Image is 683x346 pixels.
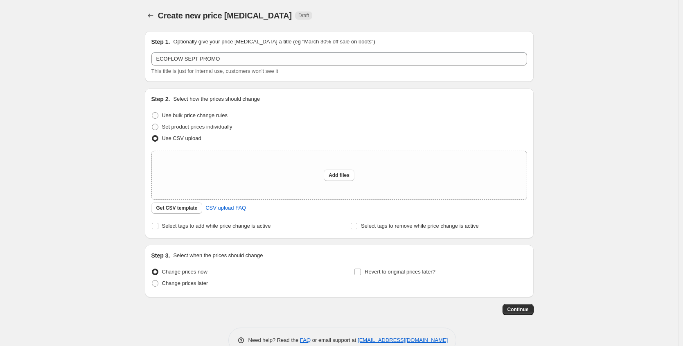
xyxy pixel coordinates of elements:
[151,38,170,46] h2: Step 1.
[162,280,208,286] span: Change prices later
[201,201,251,215] a: CSV upload FAQ
[151,251,170,260] h2: Step 3.
[158,11,292,20] span: Create new price [MEDICAL_DATA]
[173,95,260,103] p: Select how the prices should change
[162,269,207,275] span: Change prices now
[156,205,198,211] span: Get CSV template
[205,204,246,212] span: CSV upload FAQ
[311,337,358,343] span: or email support at
[162,135,201,141] span: Use CSV upload
[151,52,527,66] input: 30% off holiday sale
[248,337,300,343] span: Need help? Read the
[507,306,529,313] span: Continue
[151,95,170,103] h2: Step 2.
[324,170,354,181] button: Add files
[162,112,228,118] span: Use bulk price change rules
[365,269,435,275] span: Revert to original prices later?
[300,337,311,343] a: FAQ
[162,223,271,229] span: Select tags to add while price change is active
[298,12,309,19] span: Draft
[151,68,278,74] span: This title is just for internal use, customers won't see it
[162,124,232,130] span: Set product prices individually
[145,10,156,21] button: Price change jobs
[361,223,479,229] span: Select tags to remove while price change is active
[173,38,375,46] p: Optionally give your price [MEDICAL_DATA] a title (eg "March 30% off sale on boots")
[151,202,203,214] button: Get CSV template
[173,251,263,260] p: Select when the prices should change
[358,337,448,343] a: [EMAIL_ADDRESS][DOMAIN_NAME]
[503,304,534,315] button: Continue
[329,172,349,179] span: Add files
